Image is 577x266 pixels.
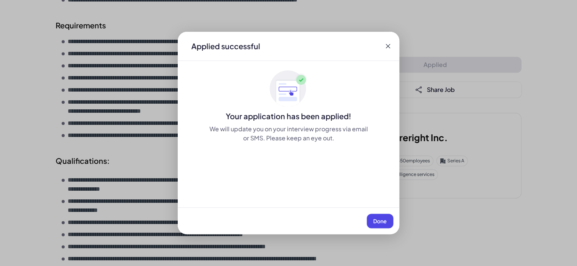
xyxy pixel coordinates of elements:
[367,214,393,228] button: Done
[178,111,399,121] div: Your application has been applied!
[270,70,307,108] img: ApplyedMaskGroup3.svg
[208,124,369,143] div: We will update you on your interview progress via email or SMS. Please keep an eye out.
[191,41,260,51] div: Applied successful
[373,218,387,224] span: Done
